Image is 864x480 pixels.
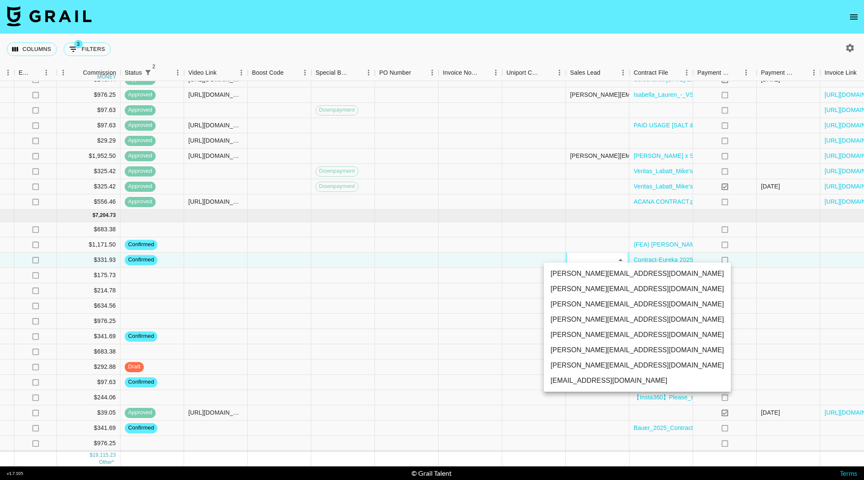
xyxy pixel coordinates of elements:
[544,358,731,373] li: [PERSON_NAME][EMAIL_ADDRESS][DOMAIN_NAME]
[544,342,731,358] li: [PERSON_NAME][EMAIL_ADDRESS][DOMAIN_NAME]
[544,373,731,388] li: [EMAIL_ADDRESS][DOMAIN_NAME]
[544,312,731,327] li: [PERSON_NAME][EMAIL_ADDRESS][DOMAIN_NAME]
[544,297,731,312] li: [PERSON_NAME][EMAIL_ADDRESS][DOMAIN_NAME]
[544,266,731,281] li: [PERSON_NAME][EMAIL_ADDRESS][DOMAIN_NAME]
[544,327,731,342] li: [PERSON_NAME][EMAIL_ADDRESS][DOMAIN_NAME]
[544,281,731,297] li: [PERSON_NAME][EMAIL_ADDRESS][DOMAIN_NAME]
